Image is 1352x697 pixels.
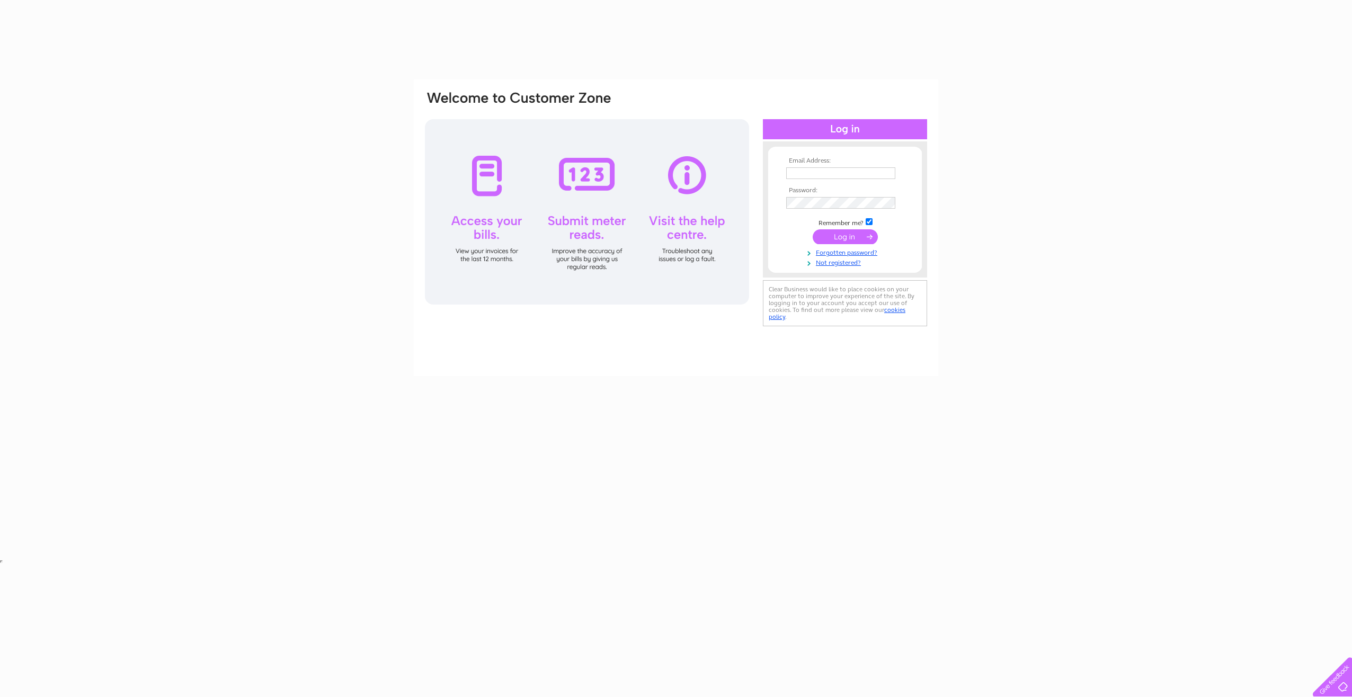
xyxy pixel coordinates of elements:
[786,247,906,257] a: Forgotten password?
[784,217,906,227] td: Remember me?
[769,306,905,320] a: cookies policy
[763,280,927,326] div: Clear Business would like to place cookies on your computer to improve your experience of the sit...
[784,157,906,165] th: Email Address:
[813,229,878,244] input: Submit
[786,257,906,267] a: Not registered?
[784,187,906,194] th: Password:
